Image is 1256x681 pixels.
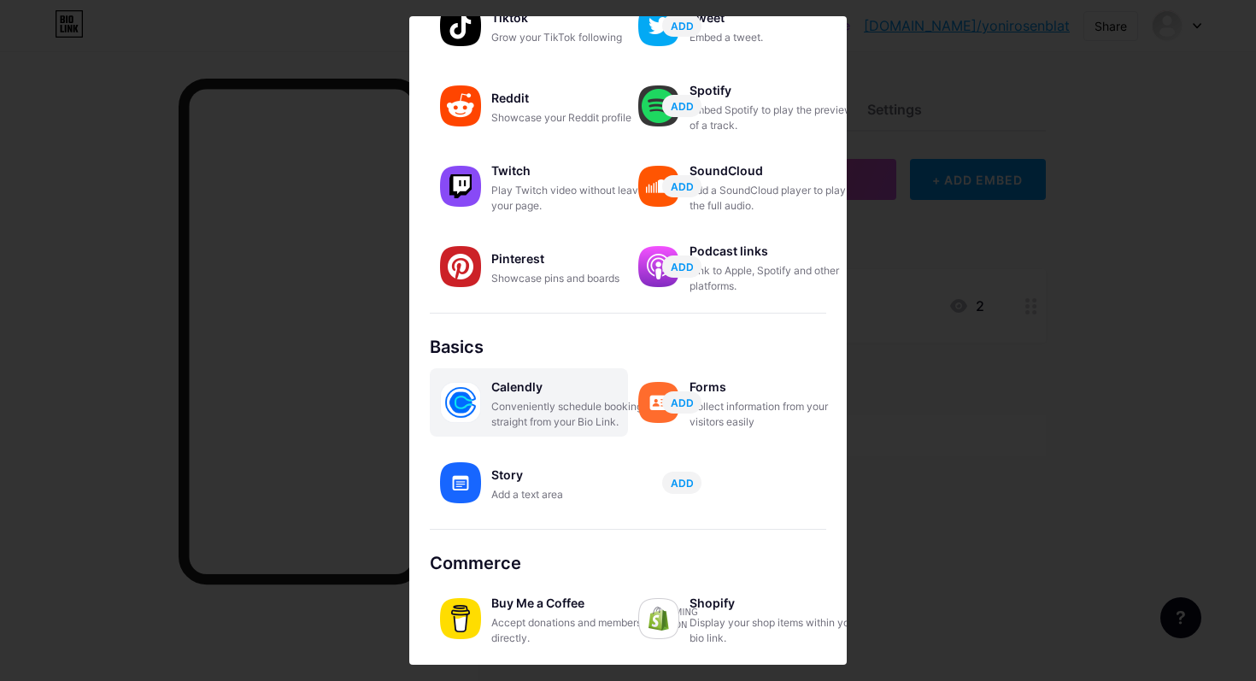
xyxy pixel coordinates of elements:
img: pinterest [440,246,481,287]
span: ADD [671,396,694,410]
button: ADD [662,391,701,414]
div: Spotify [690,79,860,103]
span: ADD [671,99,694,114]
img: forms [638,382,679,423]
img: calendly [440,382,481,423]
button: ADD [662,175,701,197]
div: Showcase pins and boards [491,271,662,286]
div: Pinterest [491,247,662,271]
div: Commerce [430,550,826,576]
div: Display your shop items within your bio link. [690,615,860,646]
img: twitter [638,5,679,46]
span: ADD [671,476,694,490]
div: Collect information from your visitors easily [690,399,860,430]
div: Calendly [491,375,662,399]
div: Basics [430,334,826,360]
img: twitch [440,166,481,207]
img: podcastlinks [638,246,679,287]
div: Link to Apple, Spotify and other platforms. [690,263,860,294]
span: ADD [671,260,694,274]
div: Shopify [690,591,860,615]
button: ADD [662,15,701,37]
span: ADD [671,179,694,194]
div: Buy Me a Coffee [491,591,662,615]
div: Podcast links [690,239,860,263]
div: Add a SoundCloud player to play the full audio. [690,183,860,214]
img: soundcloud [638,166,679,207]
div: Accept donations and memberships directly. [491,615,662,646]
div: Embed a tweet. [690,30,860,45]
button: ADD [662,95,701,117]
div: Embed Spotify to play the preview of a track. [690,103,860,133]
img: buymeacoffee [440,598,481,639]
img: tiktok [440,5,481,46]
div: Twitch [491,159,662,183]
div: Story [491,463,662,487]
div: Grow your TikTok following [491,30,662,45]
div: Tweet [690,6,860,30]
div: Play Twitch video without leaving your page. [491,183,662,214]
button: ADD [662,255,701,278]
div: Forms [690,375,860,399]
img: shopify [638,598,679,639]
span: ADD [671,19,694,33]
button: ADD [662,472,701,494]
div: Reddit [491,86,662,110]
div: Conveniently schedule bookings straight from your Bio Link. [491,399,662,430]
div: SoundCloud [690,159,860,183]
div: Tiktok [491,6,662,30]
img: story [440,462,481,503]
img: reddit [440,85,481,126]
img: spotify [638,85,679,126]
div: Add a text area [491,487,662,502]
div: Showcase your Reddit profile [491,110,662,126]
